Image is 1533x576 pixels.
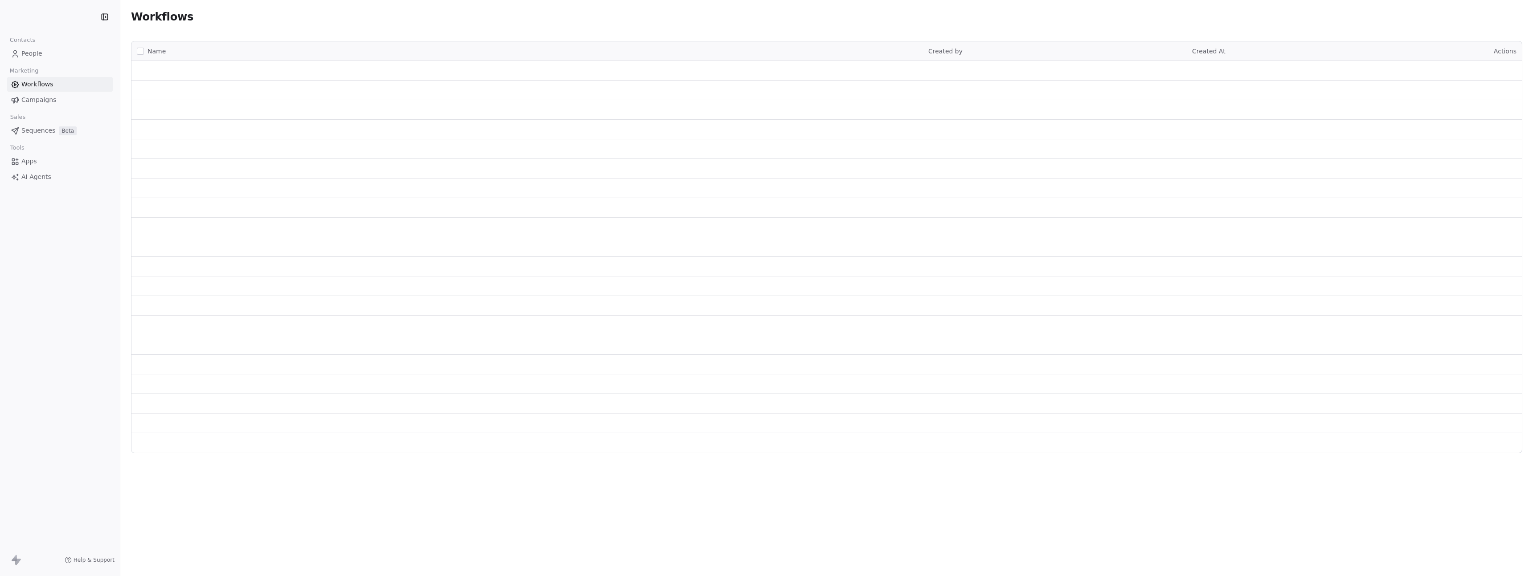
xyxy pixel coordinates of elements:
[74,556,115,564] span: Help & Support
[6,64,42,77] span: Marketing
[7,77,113,92] a: Workflows
[21,49,42,58] span: People
[131,11,193,23] span: Workflows
[1494,48,1517,55] span: Actions
[7,123,113,138] a: SequencesBeta
[7,170,113,184] a: AI Agents
[21,157,37,166] span: Apps
[7,154,113,169] a: Apps
[148,47,166,56] span: Name
[7,93,113,107] a: Campaigns
[59,126,77,135] span: Beta
[21,95,56,105] span: Campaigns
[6,141,28,154] span: Tools
[928,48,963,55] span: Created by
[21,80,53,89] span: Workflows
[6,110,29,124] span: Sales
[65,556,115,564] a: Help & Support
[21,172,51,182] span: AI Agents
[6,33,39,47] span: Contacts
[1192,48,1226,55] span: Created At
[21,126,55,135] span: Sequences
[7,46,113,61] a: People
